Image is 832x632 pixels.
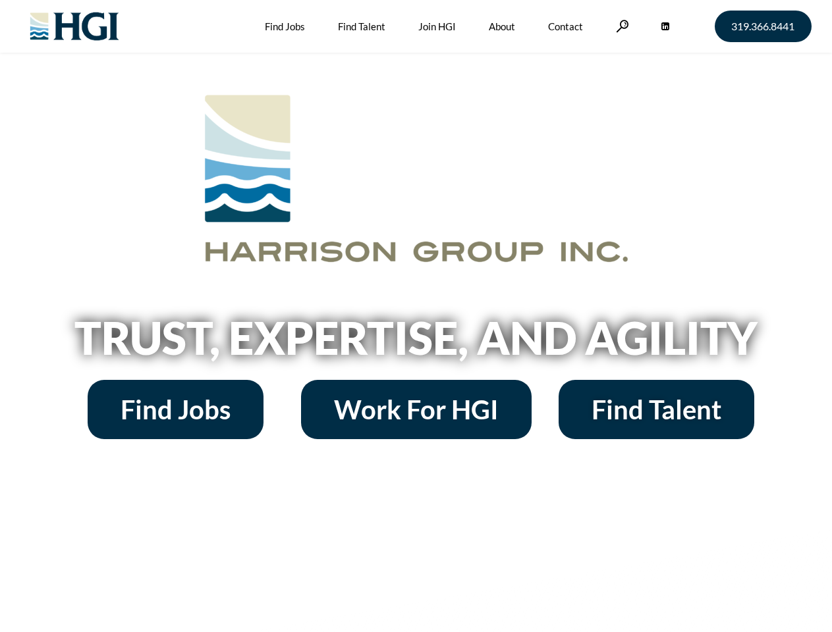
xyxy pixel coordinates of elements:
span: Work For HGI [334,396,499,423]
a: Search [616,20,629,32]
h2: Trust, Expertise, and Agility [41,315,792,360]
a: Work For HGI [301,380,532,439]
span: Find Talent [592,396,721,423]
a: Find Jobs [88,380,263,439]
a: 319.366.8441 [715,11,812,42]
span: 319.366.8441 [731,21,794,32]
span: Find Jobs [121,396,231,423]
a: Find Talent [559,380,754,439]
